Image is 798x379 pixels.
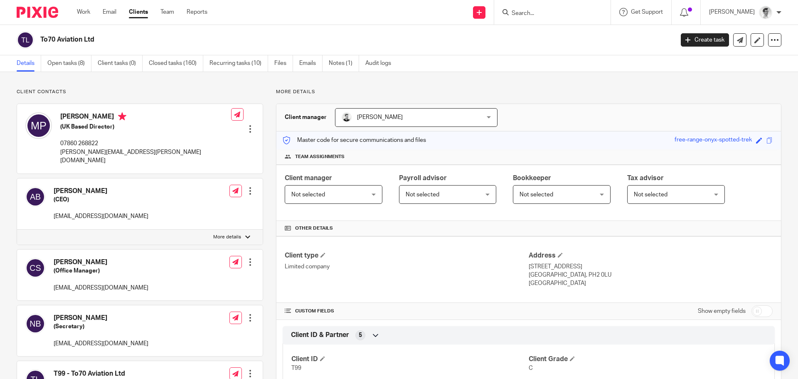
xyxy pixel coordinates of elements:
h4: [PERSON_NAME] [54,187,148,196]
span: Not selected [634,192,667,198]
a: Client tasks (0) [98,55,143,72]
span: Not selected [406,192,439,198]
h5: (Secretary) [54,322,148,331]
img: svg%3E [25,187,45,207]
a: Recurring tasks (10) [209,55,268,72]
span: Client manager [285,175,332,181]
a: Closed tasks (160) [149,55,203,72]
h4: Client Grade [529,355,766,364]
h4: [PERSON_NAME] [54,258,148,267]
span: Team assignments [295,154,345,160]
span: 5 [359,331,362,339]
p: [PERSON_NAME] [709,8,755,16]
h4: Client type [285,251,529,260]
a: Clients [129,8,148,16]
span: Not selected [291,192,325,198]
div: free-range-onyx-spotted-trek [675,136,752,145]
span: [PERSON_NAME] [357,114,403,120]
h2: To70 Aviation Ltd [40,35,543,44]
a: Create task [681,33,729,47]
span: Bookkeeper [513,175,551,181]
img: Dave_2025.jpg [342,112,352,122]
a: Audit logs [365,55,397,72]
span: T99 [291,365,301,371]
img: Adam_2025.jpg [759,6,772,19]
img: svg%3E [25,314,45,334]
a: Emails [299,55,323,72]
a: Reports [187,8,207,16]
h4: [PERSON_NAME] [54,314,148,322]
p: [EMAIL_ADDRESS][DOMAIN_NAME] [54,284,148,292]
a: Files [274,55,293,72]
a: Notes (1) [329,55,359,72]
a: Work [77,8,90,16]
span: C [529,365,533,371]
p: Client contacts [17,89,263,95]
label: Show empty fields [698,307,746,315]
a: Email [103,8,116,16]
p: [EMAIL_ADDRESS][DOMAIN_NAME] [54,339,148,348]
span: Tax advisor [627,175,664,181]
p: [GEOGRAPHIC_DATA], PH2 0LU [529,271,773,279]
img: Pixie [17,7,58,18]
img: svg%3E [25,112,52,139]
h5: (UK Based Director) [60,123,231,131]
h5: (CEO) [54,196,148,204]
p: More details [213,234,241,240]
span: Not selected [520,192,553,198]
h4: Client ID [291,355,529,364]
p: More details [276,89,781,95]
span: Client ID & Partner [291,331,349,339]
p: [STREET_ADDRESS] [529,263,773,271]
h4: T99 - To70 Aviation Ltd [54,369,125,378]
a: Details [17,55,41,72]
p: 07860 268822 [60,139,231,148]
a: Team [160,8,174,16]
p: Master code for secure communications and files [283,136,426,144]
h4: [PERSON_NAME] [60,112,231,123]
h3: Client manager [285,113,327,121]
span: Get Support [631,9,663,15]
p: [EMAIL_ADDRESS][DOMAIN_NAME] [54,212,148,220]
input: Search [511,10,586,17]
img: svg%3E [25,258,45,278]
i: Primary [118,112,126,121]
h4: CUSTOM FIELDS [285,308,529,315]
p: [GEOGRAPHIC_DATA] [529,279,773,287]
span: Payroll advisor [399,175,447,181]
span: Other details [295,225,333,232]
img: svg%3E [17,31,34,49]
h4: Address [529,251,773,260]
h5: (Office Manager) [54,267,148,275]
p: [PERSON_NAME][EMAIL_ADDRESS][PERSON_NAME][DOMAIN_NAME] [60,148,231,165]
a: Open tasks (8) [47,55,91,72]
p: Limited company [285,263,529,271]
